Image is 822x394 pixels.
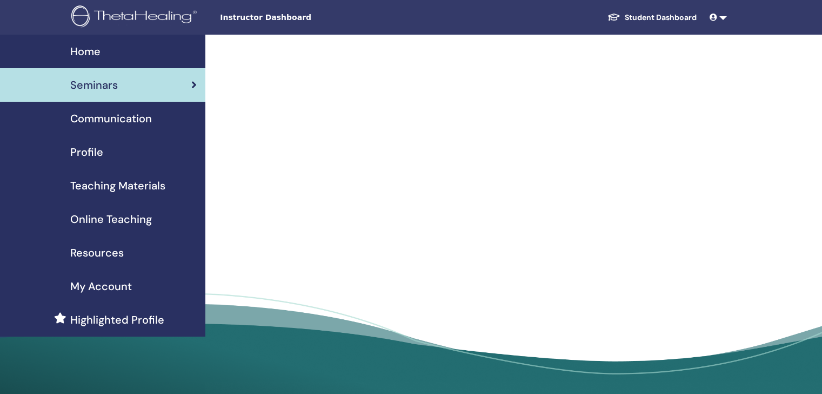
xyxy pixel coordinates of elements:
[607,12,620,22] img: graduation-cap-white.svg
[70,178,165,194] span: Teaching Materials
[70,312,164,328] span: Highlighted Profile
[70,211,152,227] span: Online Teaching
[599,8,705,28] a: Student Dashboard
[70,278,132,294] span: My Account
[71,5,201,30] img: logo.png
[220,12,382,23] span: Instructor Dashboard
[70,245,124,261] span: Resources
[70,43,101,60] span: Home
[70,144,103,160] span: Profile
[70,77,118,93] span: Seminars
[70,110,152,127] span: Communication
